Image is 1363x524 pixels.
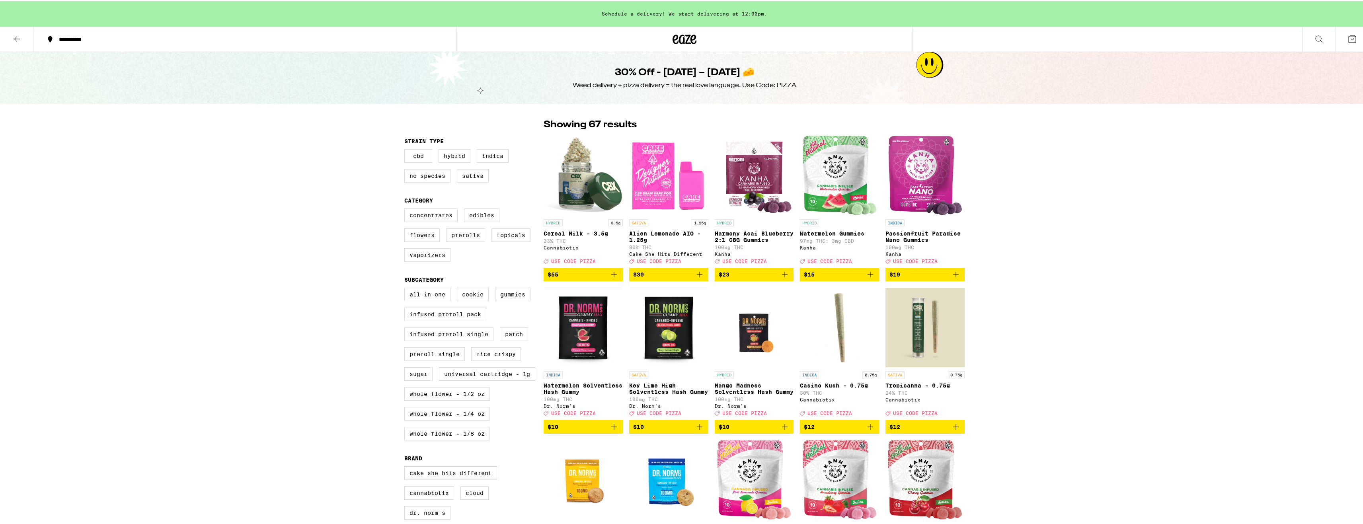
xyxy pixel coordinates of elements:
[804,423,815,429] span: $12
[544,229,623,236] p: Cereal Milk - 3.5g
[545,286,622,366] img: Dr. Norm's - Watermelon Solventless Hash Gummy
[404,196,433,203] legend: Category
[885,389,965,394] p: 24% THC
[629,370,648,377] p: SATIVA
[439,148,470,162] label: Hybrid
[615,65,755,78] h1: 30% Off - [DATE] – [DATE] 🧀
[885,286,965,366] img: Cannabiotix - Tropicanna - 0.75g
[889,270,900,277] span: $19
[404,247,450,261] label: Vaporizers
[544,218,563,225] p: HYBRID
[404,275,444,282] legend: Subcategory
[885,243,965,249] p: 100mg THC
[404,465,497,479] label: Cake She Hits Different
[633,423,644,429] span: $10
[715,419,794,432] button: Add to bag
[715,243,794,249] p: 100mg THC
[893,410,938,415] span: USE CODE PIZZA
[460,485,489,499] label: Cloud
[948,370,965,377] p: 0.75g
[544,439,623,518] img: Dr. Norm's - Max Dose: Snickerdoodle Mini Cookie - Indica
[630,286,707,366] img: Dr. Norm's - Key Lime High Solventless Hash Gummy
[544,370,563,377] p: INDICA
[629,134,708,214] img: Cake She Hits Different - Alien Lemonade AIO - 1.25g
[715,229,794,242] p: Harmony Acai Blueberry 2:1 CBG Gummies
[629,439,708,518] img: Dr. Norm's - Chocolate Chip Mini Cookie MAX
[544,267,623,280] button: Add to bag
[629,419,708,432] button: Add to bag
[637,410,681,415] span: USE CODE PIZZA
[800,286,879,366] img: Cannabiotix - Casino Kush - 0.75g
[800,381,879,388] p: Casino Kush - 0.75g
[544,286,623,419] a: Open page for Watermelon Solventless Hash Gummy from Dr. Norm's
[715,370,734,377] p: HYBRID
[885,419,965,432] button: Add to bag
[637,257,681,263] span: USE CODE PIZZA
[715,286,794,366] img: Dr. Norm's - Mango Madness Solventless Hash Gummy
[885,286,965,419] a: Open page for Tropicanna - 0.75g from Cannabiotix
[800,286,879,419] a: Open page for Casino Kush - 0.75g from Cannabiotix
[629,381,708,394] p: Key Lime High Solventless Hash Gummy
[800,396,879,401] div: Cannabiotix
[715,218,734,225] p: HYBRID
[800,370,819,377] p: INDICA
[800,419,879,432] button: Add to bag
[404,137,444,143] legend: Strain Type
[544,134,623,214] img: Cannabiotix - Cereal Milk - 3.5g
[719,270,729,277] span: $23
[629,229,708,242] p: Alien Lemonade AIO - 1.25g
[629,218,648,225] p: SATIVA
[404,406,490,419] label: Whole Flower - 1/4 oz
[715,402,794,407] div: Dr. Norm's
[629,286,708,419] a: Open page for Key Lime High Solventless Hash Gummy from Dr. Norm's
[804,270,815,277] span: $15
[457,286,489,300] label: Cookie
[548,270,558,277] span: $55
[800,389,879,394] p: 30% THC
[404,168,450,181] label: No Species
[629,250,708,255] div: Cake She Hits Different
[800,267,879,280] button: Add to bag
[551,410,596,415] span: USE CODE PIZZA
[715,134,793,214] img: Kanha - Harmony Acai Blueberry 2:1 CBG Gummies
[715,286,794,419] a: Open page for Mango Madness Solventless Hash Gummy from Dr. Norm's
[885,370,905,377] p: SATIVA
[885,134,965,267] a: Open page for Passionfruit Paradise Nano Gummies from Kanha
[477,148,509,162] label: Indica
[491,227,530,241] label: Topicals
[544,237,623,242] p: 33% THC
[404,485,454,499] label: Cannabiotix
[404,286,450,300] label: All-In-One
[404,207,458,221] label: Concentrates
[722,410,767,415] span: USE CODE PIZZA
[692,218,708,225] p: 1.25g
[544,134,623,267] a: Open page for Cereal Milk - 3.5g from Cannabiotix
[885,229,965,242] p: Passionfruit Paradise Nano Gummies
[629,395,708,401] p: 100mg THC
[457,168,489,181] label: Sativa
[551,257,596,263] span: USE CODE PIZZA
[404,505,450,518] label: Dr. Norm's
[885,267,965,280] button: Add to bag
[888,134,962,214] img: Kanha - Passionfruit Paradise Nano Gummies
[573,80,796,89] div: Weed delivery + pizza delivery = the real love language. Use Code: PIZZA
[885,381,965,388] p: Tropicanna - 0.75g
[807,410,852,415] span: USE CODE PIZZA
[888,439,962,518] img: Kanha - Cherry Gummies
[889,423,900,429] span: $12
[715,250,794,255] div: Kanha
[885,396,965,401] div: Cannabiotix
[715,267,794,280] button: Add to bag
[404,346,465,360] label: Preroll Single
[862,370,879,377] p: 0.75g
[885,250,965,255] div: Kanha
[404,426,490,439] label: Whole Flower - 1/8 oz
[544,402,623,407] div: Dr. Norm's
[544,419,623,432] button: Add to bag
[629,402,708,407] div: Dr. Norm's
[800,237,879,242] p: 97mg THC: 3mg CBD
[629,134,708,267] a: Open page for Alien Lemonade AIO - 1.25g from Cake She Hits Different
[800,218,819,225] p: HYBRID
[722,257,767,263] span: USE CODE PIZZA
[629,243,708,249] p: 80% THC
